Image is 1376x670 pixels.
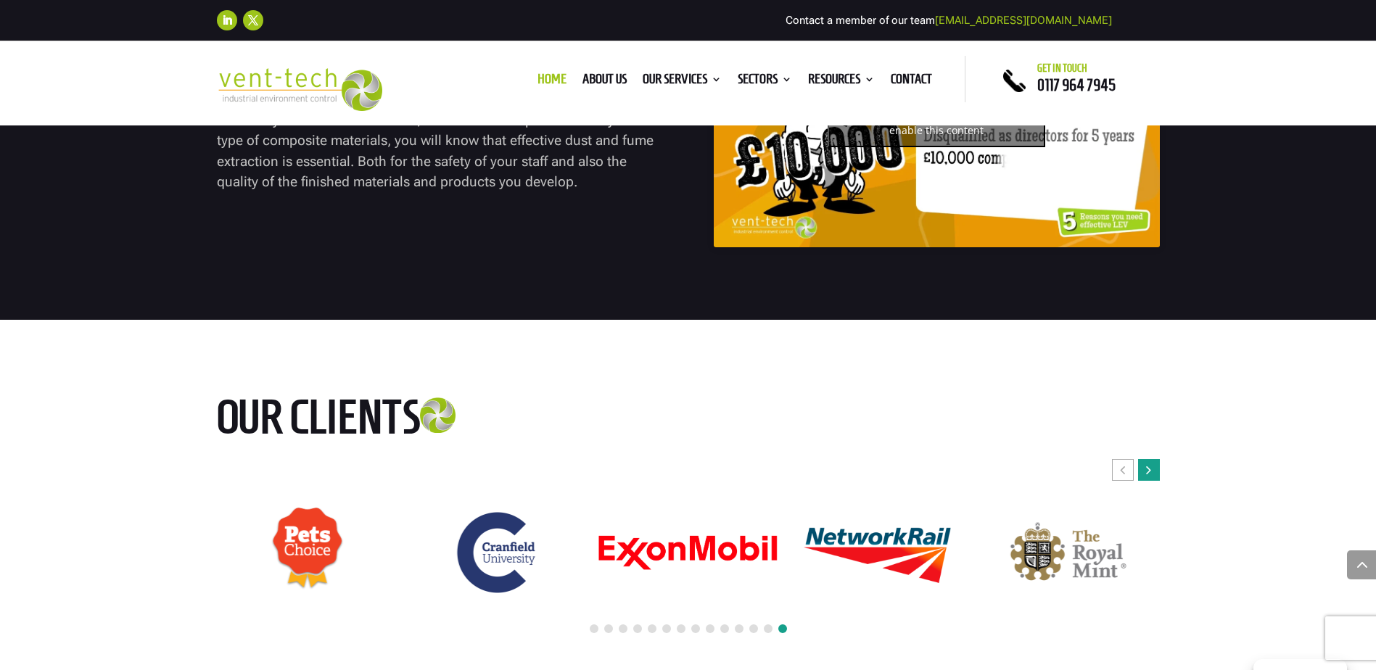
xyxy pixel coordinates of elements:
span: Get in touch [1037,62,1087,74]
h2: Our clients [217,392,529,449]
a: Home [537,74,567,90]
img: Cranfield University logo [450,505,545,600]
a: [EMAIL_ADDRESS][DOMAIN_NAME] [935,14,1112,27]
div: 22 / 24 [788,510,969,596]
img: The Royal Mint logo [1010,522,1126,583]
a: Follow on X [243,10,263,30]
img: ExonMobil logo [598,534,778,571]
a: Sectors [738,74,792,90]
p: Whether you work with concrete, fibre-reinforced plastics or any other type of composite material... [217,110,662,193]
div: Previous slide [1112,459,1134,481]
div: 21 / 24 [597,534,778,571]
a: 0117 964 7945 [1037,76,1116,94]
span: Contact a member of our team [786,14,1112,27]
a: Resources [808,74,875,90]
a: Our Services [643,74,722,90]
div: 23 / 24 [978,521,1159,584]
div: Next slide [1138,459,1160,481]
img: Pets Choice [271,507,344,598]
img: Network Rail logo [788,510,968,595]
a: About us [582,74,627,90]
a: Contact [891,74,932,90]
a: Follow on LinkedIn [217,10,237,30]
div: 19 / 24 [216,506,397,599]
img: 2023-09-27T08_35_16.549ZVENT-TECH---Clear-background [217,68,383,111]
div: 20 / 24 [407,505,588,600]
